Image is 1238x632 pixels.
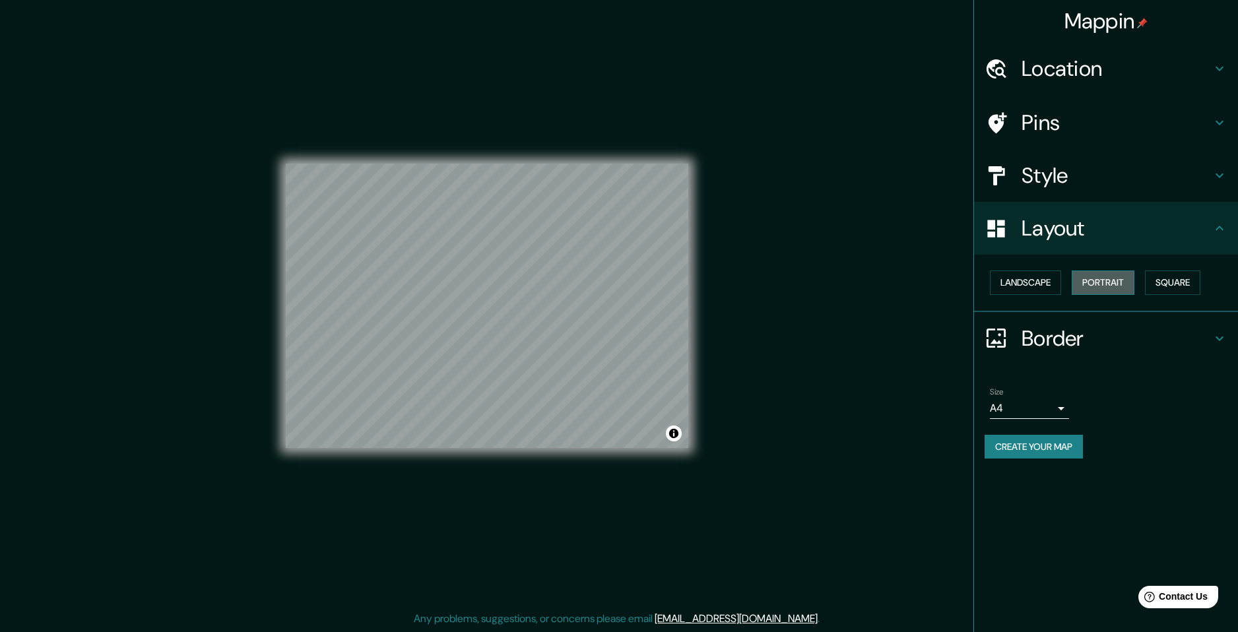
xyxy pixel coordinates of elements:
p: Any problems, suggestions, or concerns please email . [414,611,820,627]
a: [EMAIL_ADDRESS][DOMAIN_NAME] [655,612,818,625]
button: Toggle attribution [666,426,682,441]
div: Border [974,312,1238,365]
canvas: Map [286,164,688,448]
div: Style [974,149,1238,202]
h4: Layout [1022,215,1212,241]
h4: Pins [1022,110,1212,136]
iframe: Help widget launcher [1121,581,1223,617]
label: Size [990,386,1004,397]
h4: Location [1022,55,1212,82]
button: Portrait [1072,270,1134,295]
button: Landscape [990,270,1061,295]
button: Create your map [985,435,1083,459]
button: Square [1145,270,1200,295]
div: Location [974,42,1238,95]
h4: Style [1022,162,1212,189]
img: pin-icon.png [1137,18,1148,28]
div: A4 [990,398,1069,419]
div: Pins [974,96,1238,149]
h4: Border [1022,325,1212,352]
h4: Mappin [1064,8,1148,34]
div: Layout [974,202,1238,255]
div: . [822,611,824,627]
div: . [820,611,822,627]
